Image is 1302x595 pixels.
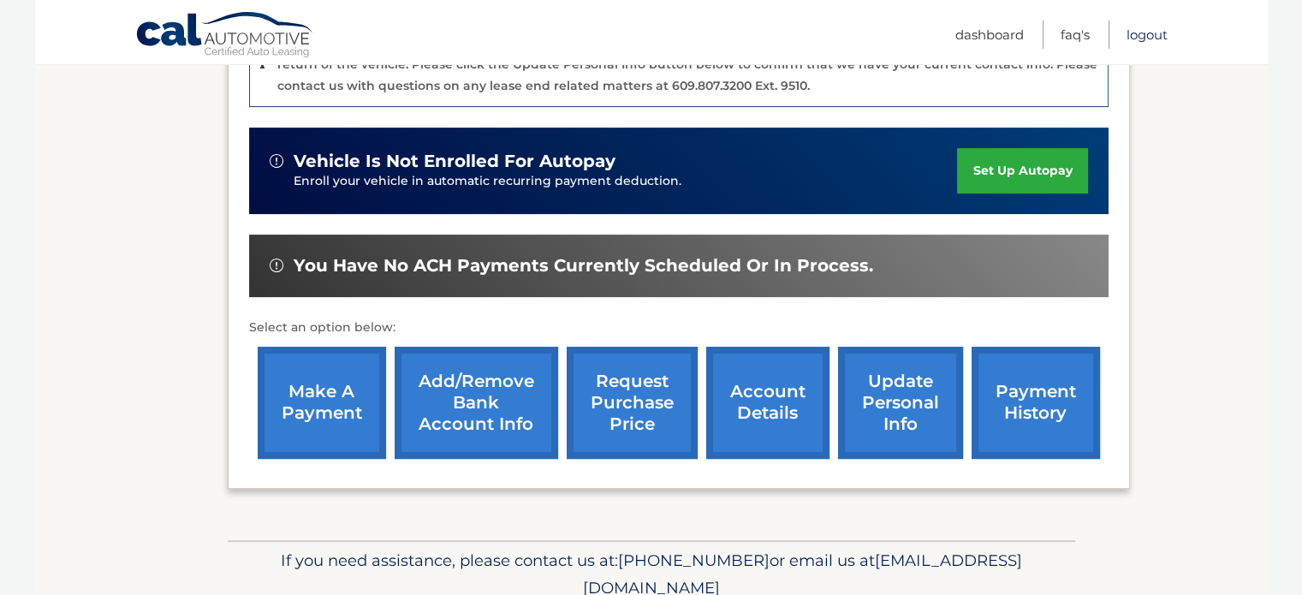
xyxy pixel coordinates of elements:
[706,347,829,459] a: account details
[249,318,1109,338] p: Select an option below:
[1061,21,1090,49] a: FAQ's
[135,11,315,61] a: Cal Automotive
[277,36,1097,93] p: The end of your lease is approaching soon. A member of our lease end team will be in touch soon t...
[957,148,1087,193] a: set up autopay
[618,550,770,570] span: [PHONE_NUMBER]
[955,21,1024,49] a: Dashboard
[258,347,386,459] a: make a payment
[1127,21,1168,49] a: Logout
[294,172,958,191] p: Enroll your vehicle in automatic recurring payment deduction.
[270,259,283,272] img: alert-white.svg
[294,255,873,277] span: You have no ACH payments currently scheduled or in process.
[567,347,698,459] a: request purchase price
[395,347,558,459] a: Add/Remove bank account info
[838,347,963,459] a: update personal info
[972,347,1100,459] a: payment history
[294,151,615,172] span: vehicle is not enrolled for autopay
[270,154,283,168] img: alert-white.svg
